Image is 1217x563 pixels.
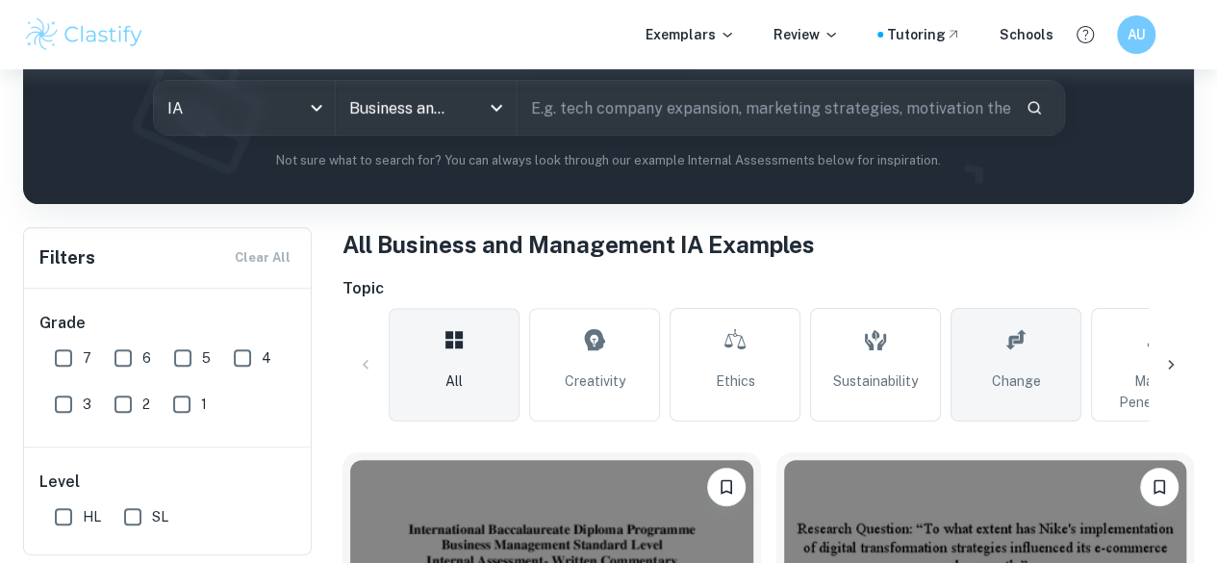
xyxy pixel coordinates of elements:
p: Not sure what to search for? You can always look through our example Internal Assessments below f... [38,151,1179,170]
a: Schools [1000,24,1053,45]
span: SL [152,506,168,527]
button: Open [483,94,510,121]
h6: Grade [39,312,297,335]
span: Ethics [716,371,755,392]
img: Clastify logo [23,15,145,54]
div: IA [154,81,335,135]
button: Help and Feedback [1069,18,1102,51]
a: Tutoring [887,24,961,45]
span: Creativity [565,371,625,392]
span: 2 [142,394,150,415]
h6: Topic [342,277,1194,300]
h1: All Business and Management IA Examples [342,227,1194,262]
span: 7 [83,347,91,369]
button: Search [1018,91,1051,124]
span: 4 [262,347,271,369]
p: Exemplars [646,24,735,45]
span: Change [992,371,1041,392]
button: AU [1117,15,1155,54]
span: All [445,371,463,392]
span: Market Penetration [1100,371,1213,413]
span: Sustainability [833,371,918,392]
p: Review [773,24,839,45]
h6: Level [39,471,297,494]
button: Bookmark [1140,468,1179,506]
span: 3 [83,394,91,415]
h6: AU [1126,24,1148,45]
span: 1 [201,394,207,415]
span: 5 [202,347,211,369]
span: 6 [142,347,151,369]
span: HL [83,506,101,527]
h6: Filters [39,244,95,271]
input: E.g. tech company expansion, marketing strategies, motivation theories... [518,81,1010,135]
button: Bookmark [707,468,746,506]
